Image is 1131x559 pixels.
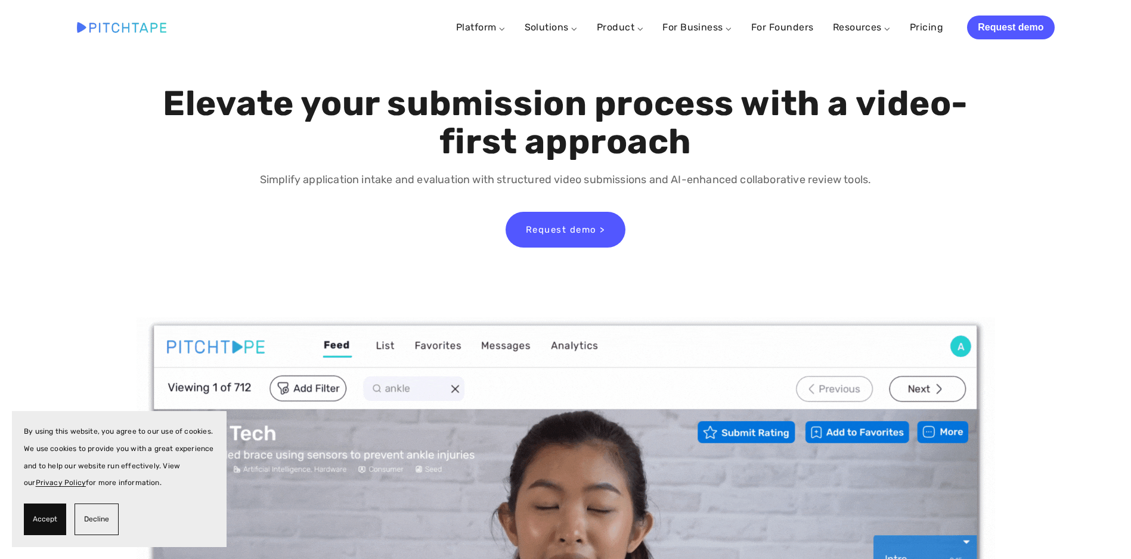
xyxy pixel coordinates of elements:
span: Accept [33,511,57,528]
button: Accept [24,504,66,535]
img: Pitchtape | Video Submission Management Software [77,22,166,32]
a: Request demo > [506,212,625,248]
a: Privacy Policy [36,478,86,487]
a: Solutions ⌵ [525,21,578,33]
a: For Founders [751,17,814,38]
span: Decline [84,511,109,528]
button: Decline [75,504,119,535]
a: Platform ⌵ [456,21,506,33]
a: Resources ⌵ [833,21,891,33]
a: Pricing [910,17,943,38]
a: Product ⌵ [597,21,643,33]
p: Simplify application intake and evaluation with structured video submissions and AI-enhanced coll... [160,171,971,189]
a: For Business ⌵ [662,21,732,33]
section: Cookie banner [12,411,227,547]
a: Request demo [967,16,1054,39]
p: By using this website, you agree to our use of cookies. We use cookies to provide you with a grea... [24,423,215,492]
h1: Elevate your submission process with a video-first approach [160,85,971,161]
iframe: Chat Widget [1071,502,1131,559]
